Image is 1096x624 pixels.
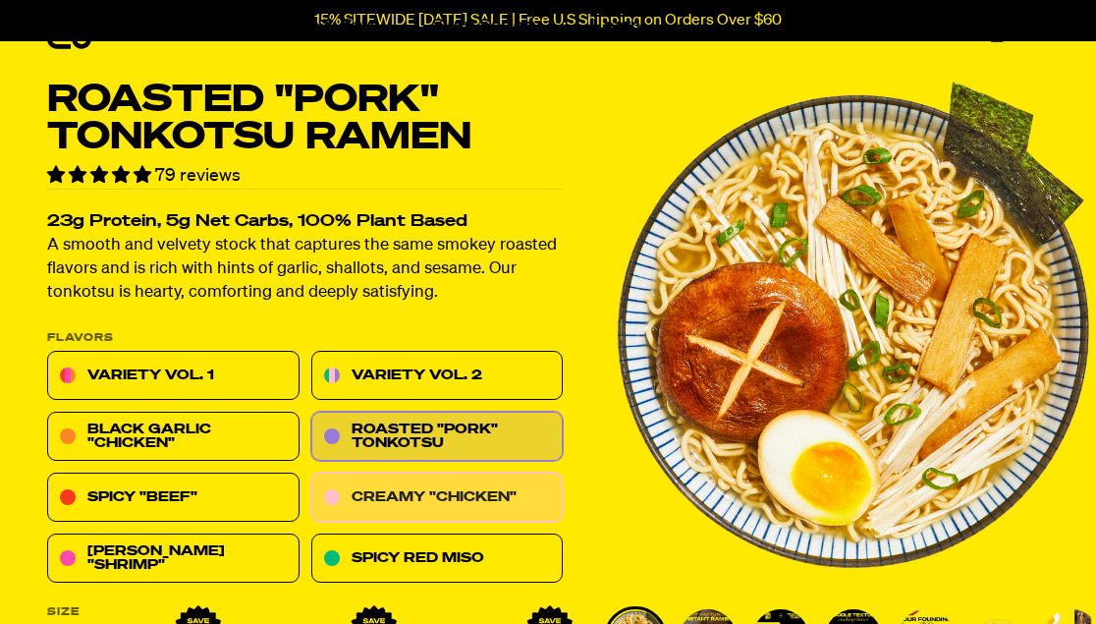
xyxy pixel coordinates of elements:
a: Variety Vol. 1 [47,352,300,401]
p: A smooth and velvety stock that captures the same smokey roasted flavors and is rich with hints o... [47,235,563,306]
a: Creamy "Chicken" [311,474,564,523]
a: Variety Vol. 2 [311,352,564,401]
a: Black Garlic "Chicken" [47,413,300,462]
p: Flavors [47,333,563,344]
a: [PERSON_NAME] "Shrimp" [47,535,300,584]
a: Spicy Red Miso [311,535,564,584]
a: Subscribe & Save [230,10,388,40]
a: Roasted "Pork" Tonkotsu [311,413,564,462]
a: Learn [585,10,648,40]
h2: 23g Protein, 5g Net Carbs, 100% Plant Based [47,214,563,231]
label: Size [47,607,563,618]
h1: Roasted "Pork" Tonkotsu Ramen [47,82,563,156]
a: Login [860,10,921,40]
a: 0 [985,9,1010,42]
a: Shop [136,10,193,40]
span: 0 [991,9,1004,27]
a: Spicy "Beef" [47,474,300,523]
span: 79 reviews [155,167,241,185]
span: 4.77 stars [47,167,155,185]
a: Slurp Society [424,10,549,40]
